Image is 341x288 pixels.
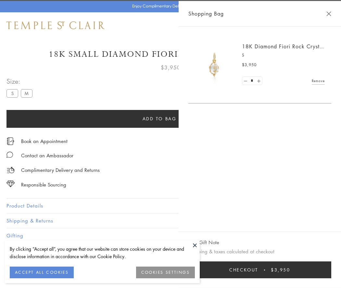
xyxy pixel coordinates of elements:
[21,181,66,189] div: Responsible Sourcing
[132,3,206,9] p: Enjoy Complimentary Delivery & Returns
[188,247,331,256] p: Shipping & taxes calculated at checkout
[6,138,14,145] img: icon_appointment.svg
[6,49,335,60] h1: 18K Small Diamond Fiori Rock Crystal Amulet
[10,267,74,278] button: ACCEPT ALL COOKIES
[6,76,35,87] span: Size:
[10,245,195,260] div: By clicking “Accept all”, you agree that our website can store cookies on your device and disclos...
[242,62,257,68] span: $3,950
[6,228,335,243] button: Gifting
[6,21,105,29] img: Temple St. Clair
[21,166,100,174] p: Complimentary Delivery and Returns
[188,9,224,18] span: Shopping Bag
[242,52,325,58] p: S
[271,266,290,273] span: $3,950
[188,238,219,246] button: Add Gift Note
[6,89,18,97] label: S
[6,198,335,213] button: Product Details
[326,11,331,16] button: Close Shopping Bag
[21,151,73,160] div: Contact an Ambassador
[6,213,335,228] button: Shipping & Returns
[6,110,312,128] button: Add to bag
[6,181,15,187] img: icon_sourcing.svg
[161,63,181,72] span: $3,950
[195,45,234,84] img: P51889-E11FIORI
[143,115,177,122] span: Add to bag
[312,77,325,84] a: Remove
[242,77,249,85] a: Set quantity to 0
[136,267,195,278] button: COOKIES SETTINGS
[255,77,262,85] a: Set quantity to 2
[21,138,68,145] a: Book an Appointment
[21,89,32,97] label: M
[6,166,15,174] img: icon_delivery.svg
[229,266,258,273] span: Checkout
[188,261,331,278] button: Checkout $3,950
[6,151,13,158] img: MessageIcon-01_2.svg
